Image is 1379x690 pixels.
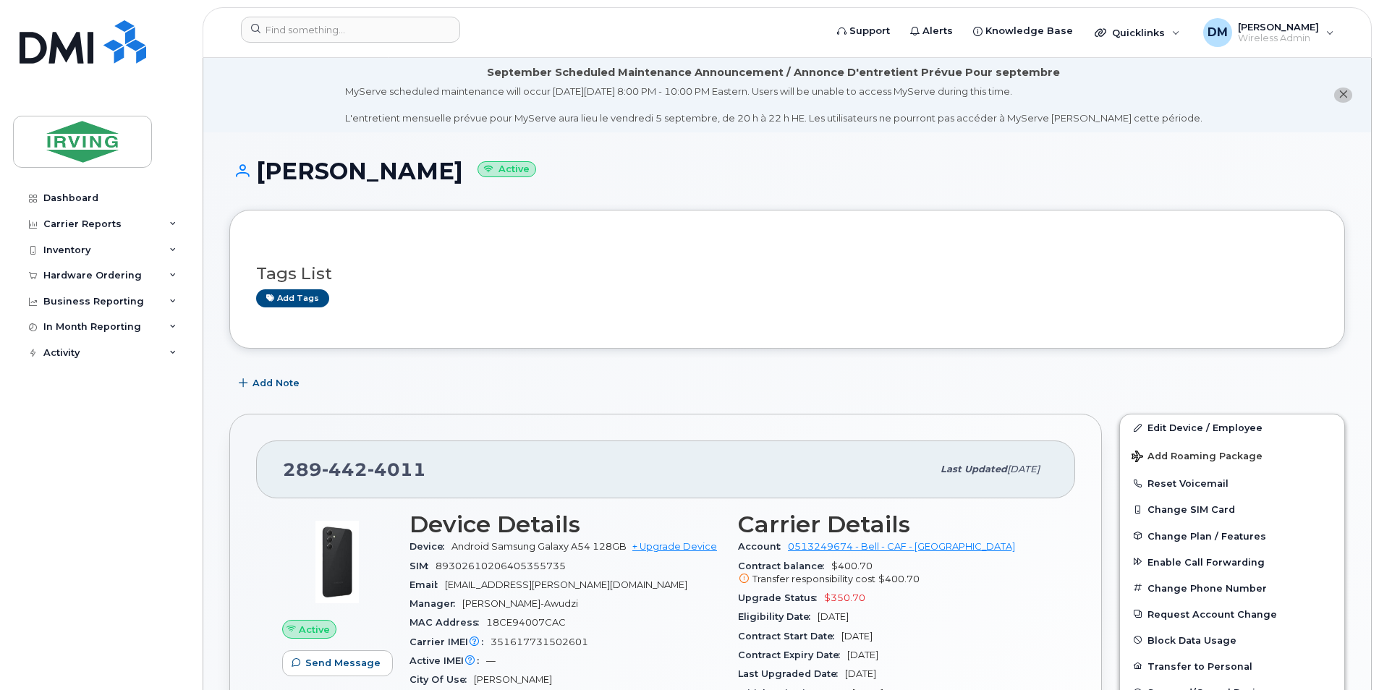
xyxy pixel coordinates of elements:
span: Manager [410,598,462,609]
h3: Tags List [256,265,1318,283]
span: Last Upgraded Date [738,668,845,679]
span: [DATE] [818,611,849,622]
span: 351617731502601 [491,636,588,647]
button: Block Data Usage [1120,627,1344,653]
div: MyServe scheduled maintenance will occur [DATE][DATE] 8:00 PM - 10:00 PM Eastern. Users will be u... [345,85,1202,125]
span: [DATE] [841,631,873,642]
span: Device [410,541,451,552]
span: 89302610206405355735 [436,561,566,571]
span: Enable Call Forwarding [1147,556,1265,567]
span: Android Samsung Galaxy A54 128GB [451,541,627,552]
span: $350.70 [824,592,865,603]
span: Change Plan / Features [1147,530,1266,541]
span: Carrier IMEI [410,636,491,647]
span: Contract balance [738,561,831,571]
h3: Carrier Details [738,511,1049,537]
button: Change SIM Card [1120,496,1344,522]
span: [PERSON_NAME] [474,674,552,685]
span: Send Message [305,656,381,670]
span: 442 [322,459,368,480]
span: Upgrade Status [738,592,824,603]
button: Send Message [282,650,393,676]
a: Edit Device / Employee [1120,414,1344,440]
small: Active [478,161,536,178]
span: Active IMEI [410,655,486,666]
span: Active [299,623,330,636]
span: Contract Start Date [738,631,841,642]
img: image20231002-3703462-17nx3v8.jpeg [294,519,381,605]
span: [DATE] [845,668,876,679]
span: Add Note [253,376,300,390]
a: Add tags [256,289,329,307]
a: 0513249674 - Bell - CAF - [GEOGRAPHIC_DATA] [788,541,1015,552]
button: Change Plan / Features [1120,523,1344,549]
button: Add Roaming Package [1120,440,1344,470]
div: September Scheduled Maintenance Announcement / Annonce D'entretient Prévue Pour septembre [487,65,1060,80]
button: Reset Voicemail [1120,470,1344,496]
span: [DATE] [1007,464,1040,474]
a: + Upgrade Device [632,541,717,552]
span: Add Roaming Package [1132,451,1263,464]
h3: Device Details [410,511,721,537]
span: City Of Use [410,674,474,685]
h1: [PERSON_NAME] [229,158,1345,184]
span: Email [410,579,445,590]
button: close notification [1334,88,1352,103]
span: — [486,655,496,666]
span: 289 [283,459,426,480]
span: MAC Address [410,617,486,628]
button: Enable Call Forwarding [1120,549,1344,575]
span: Account [738,541,788,552]
span: 18CE94007CAC [486,617,566,628]
span: $400.70 [738,561,1049,587]
span: [PERSON_NAME]-Awudzi [462,598,578,609]
span: Eligibility Date [738,611,818,622]
button: Add Note [229,370,312,396]
span: Contract Expiry Date [738,649,847,660]
span: SIM [410,561,436,571]
button: Transfer to Personal [1120,653,1344,679]
button: Change Phone Number [1120,575,1344,601]
span: [DATE] [847,649,878,660]
span: 4011 [368,459,426,480]
span: Transfer responsibility cost [752,574,875,584]
span: Last updated [941,464,1007,474]
button: Request Account Change [1120,601,1344,627]
span: [EMAIL_ADDRESS][PERSON_NAME][DOMAIN_NAME] [445,579,687,590]
span: $400.70 [878,574,920,584]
